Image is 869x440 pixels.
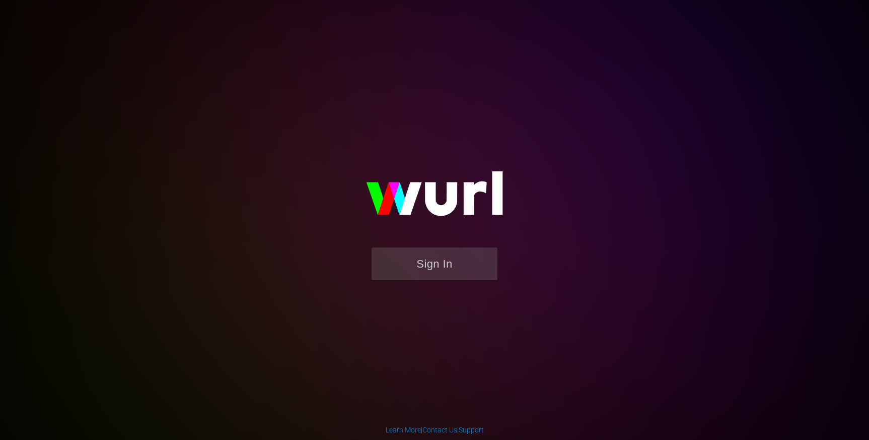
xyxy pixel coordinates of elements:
a: Learn More [386,426,421,434]
img: wurl-logo-on-black-223613ac3d8ba8fe6dc639794a292ebdb59501304c7dfd60c99c58986ef67473.svg [334,150,535,247]
div: | | [386,425,484,435]
button: Sign In [372,247,497,280]
a: Contact Us [422,426,457,434]
a: Support [459,426,484,434]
